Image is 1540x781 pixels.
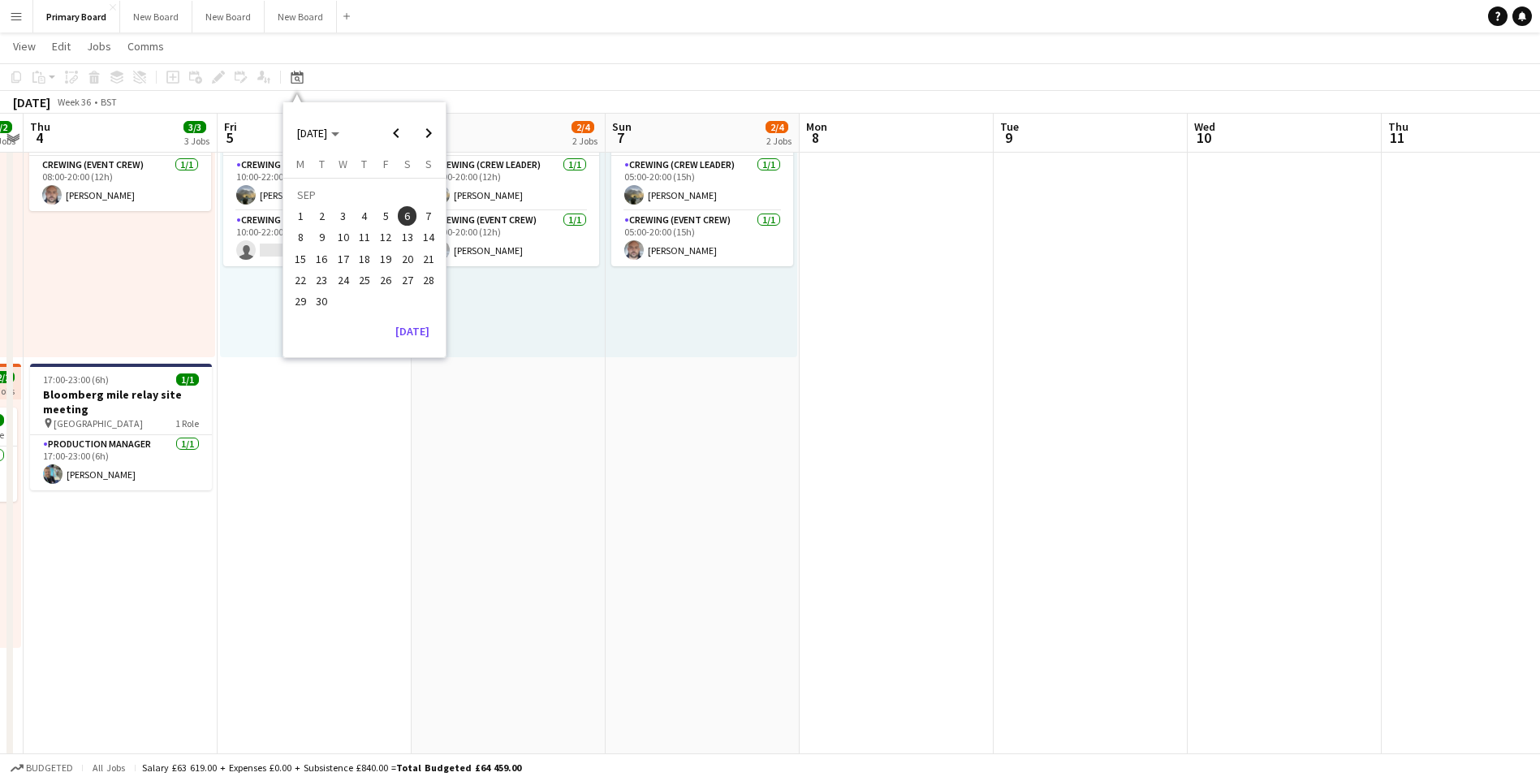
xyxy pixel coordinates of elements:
app-job-card: 08:00-20:00 (12h)1/1 HSBC Birmingham1 RoleCrewing (Event Crew)1/108:00-20:00 (12h)[PERSON_NAME] [29,117,211,211]
button: 14-09-2025 [418,227,439,248]
div: 3 Jobs [184,135,209,147]
app-card-role: Production manager1/117:00-23:00 (6h)[PERSON_NAME] [30,435,212,490]
button: Primary Board [33,1,120,32]
span: 4 [355,206,374,226]
button: 09-09-2025 [311,227,332,248]
span: 7 [419,206,438,226]
span: W [339,157,347,171]
app-card-role: Crewing (Event Crew)1/108:00-20:00 (12h)[PERSON_NAME] [29,156,211,211]
button: [DATE] [389,318,436,344]
div: 2 Jobs [572,135,597,147]
span: 30 [313,291,332,311]
span: 10 [334,228,353,248]
button: 15-09-2025 [290,248,311,270]
button: 10-09-2025 [333,227,354,248]
div: Salary £63 619.00 + Expenses £0.00 + Subsistence £840.00 = [142,762,521,774]
span: F [383,157,389,171]
span: 28 [419,270,438,290]
span: Fri [224,119,237,134]
button: 30-09-2025 [311,291,332,312]
span: Budgeted [26,762,73,774]
span: View [13,39,36,54]
span: 9 [998,128,1019,147]
span: 4 [28,128,50,147]
button: 17-09-2025 [333,248,354,270]
span: Mon [806,119,827,134]
span: 10 [1192,128,1215,147]
span: [GEOGRAPHIC_DATA] [54,417,143,429]
span: Wed [1194,119,1215,134]
span: T [319,157,325,171]
button: 13-09-2025 [396,227,417,248]
a: Edit [45,36,77,57]
button: 01-09-2025 [290,205,311,227]
span: Week 36 [54,96,94,108]
span: All jobs [89,762,128,774]
span: 14 [419,228,438,248]
span: 1 [291,206,310,226]
span: 24 [334,270,353,290]
span: 20 [398,249,417,269]
span: 19 [376,249,395,269]
app-job-card: 05:00-20:00 (15h)2/2 [GEOGRAPHIC_DATA]2 RolesCrewing (Crew Leader)1/105:00-20:00 (15h)[PERSON_NAM... [611,117,793,266]
button: 25-09-2025 [354,270,375,291]
button: 23-09-2025 [311,270,332,291]
span: 16 [313,249,332,269]
button: 02-09-2025 [311,205,332,227]
button: 18-09-2025 [354,248,375,270]
span: 1 Role [175,417,199,429]
span: 11 [1386,128,1408,147]
span: 26 [376,270,395,290]
span: 7 [610,128,632,147]
button: 20-09-2025 [396,248,417,270]
button: 28-09-2025 [418,270,439,291]
app-job-card: 10:00-22:00 (12h)1/2 [GEOGRAPHIC_DATA]2 RolesCrewing (Crew Leader)1/110:00-22:00 (12h)[PERSON_NAM... [223,117,405,266]
span: S [404,157,411,171]
button: 12-09-2025 [375,227,396,248]
span: 17 [334,249,353,269]
span: 3 [334,206,353,226]
span: 23 [313,270,332,290]
span: 2/4 [572,121,594,133]
span: 17:00-23:00 (6h) [43,373,109,386]
span: 8 [291,228,310,248]
app-card-role: Crewing (Event Crew)1/105:00-20:00 (15h)[PERSON_NAME] [611,211,793,266]
div: [DATE] [13,94,50,110]
span: 18 [355,249,374,269]
a: Comms [121,36,170,57]
span: 6 [398,206,417,226]
button: 21-09-2025 [418,248,439,270]
span: M [296,157,304,171]
span: Sun [612,119,632,134]
span: Comms [127,39,164,54]
app-card-role: Crewing (Crew Leader)1/110:00-22:00 (12h)[PERSON_NAME] [223,156,405,211]
button: 29-09-2025 [290,291,311,312]
span: 5 [376,206,395,226]
span: 2 [313,206,332,226]
span: 8 [804,128,827,147]
span: 3/3 [183,121,206,133]
button: Next month [412,117,445,149]
app-card-role: Crewing (Crew Leader)1/105:00-20:00 (15h)[PERSON_NAME] [611,156,793,211]
button: 26-09-2025 [375,270,396,291]
span: T [361,157,367,171]
button: New Board [120,1,192,32]
span: [DATE] [297,126,327,140]
span: Thu [30,119,50,134]
span: 2/4 [766,121,788,133]
span: 29 [291,291,310,311]
app-job-card: 17:00-23:00 (6h)1/1Bloomberg mile relay site meeting [GEOGRAPHIC_DATA]1 RoleProduction manager1/1... [30,364,212,490]
span: Total Budgeted £64 459.00 [396,762,521,774]
span: Jobs [87,39,111,54]
app-job-card: 08:00-20:00 (12h)2/2 [GEOGRAPHIC_DATA]2 RolesCrewing (Crew Leader)1/108:00-20:00 (12h)[PERSON_NAM... [417,117,599,266]
div: BST [101,96,117,108]
button: 05-09-2025 [375,205,396,227]
app-card-role: Crewing (Event Crew)0/110:00-22:00 (12h) [223,211,405,266]
app-card-role: Crewing (Crew Leader)1/108:00-20:00 (12h)[PERSON_NAME] [417,156,599,211]
button: 08-09-2025 [290,227,311,248]
span: 11 [355,228,374,248]
button: 04-09-2025 [354,205,375,227]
